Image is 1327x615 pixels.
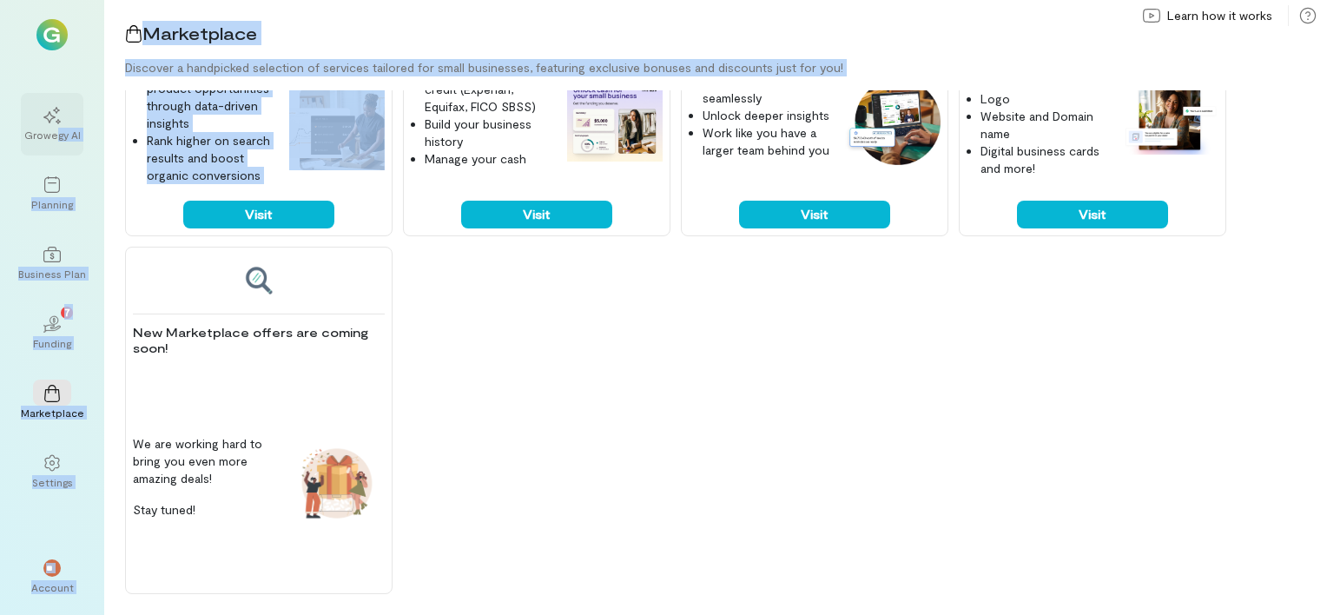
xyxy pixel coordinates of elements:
[1017,201,1168,228] button: Visit
[289,89,385,170] img: Jungle Scout feature
[31,197,73,211] div: Planning
[183,201,334,228] button: Visit
[147,132,275,184] li: Rank higher on search results and boost organic conversions
[1167,7,1272,24] span: Learn how it works
[703,124,831,159] li: Work like you have a larger team behind you
[33,336,71,350] div: Funding
[244,265,274,296] img: Coming soon
[425,116,553,150] li: Build your business history
[21,406,84,420] div: Marketplace
[567,83,663,162] img: Nav feature
[980,142,1109,177] li: Digital business cards and more!
[31,580,74,594] div: Account
[133,325,385,356] p: New Marketplace offers are coming soon!
[21,232,83,294] a: Business Plan
[24,128,81,142] div: Growegy AI
[21,440,83,503] a: Settings
[142,23,257,43] span: Marketplace
[425,150,553,168] li: Manage your cash
[980,108,1109,142] li: Website and Domain name
[18,267,86,281] div: Business Plan
[21,371,83,433] a: Marketplace
[147,63,275,132] li: Discover profitable product opportunities through data-driven insights
[703,107,831,124] li: Unlock deeper insights
[461,201,612,228] button: Visit
[64,304,70,320] span: 7
[21,301,83,364] a: Funding
[21,93,83,155] a: Growegy AI
[845,79,941,165] img: QuickBooks feature
[133,501,275,519] p: Stay tuned!
[289,436,385,532] img: Coming soon feature
[1123,74,1218,155] img: Tailor Brands feature
[133,435,275,487] p: We are working hard to bring you even more amazing deals!
[32,475,73,489] div: Settings
[739,201,890,228] button: Visit
[125,59,1327,76] div: Discover a handpicked selection of services tailored for small businesses, featuring exclusive bo...
[980,90,1109,108] li: Logo
[21,162,83,225] a: Planning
